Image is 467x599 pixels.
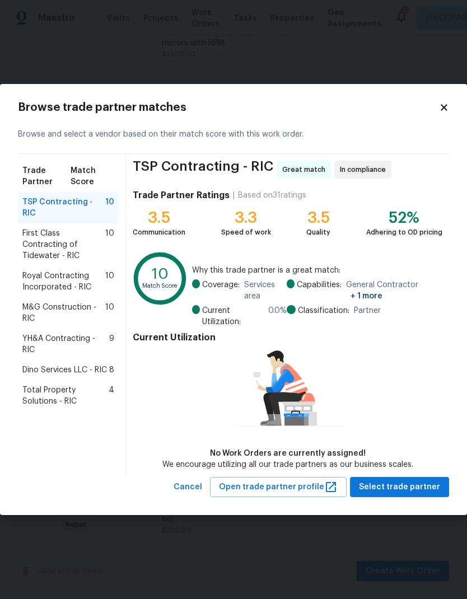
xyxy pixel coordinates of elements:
div: We encourage utilizing all our trade partners as our business scales. [162,459,413,470]
button: Cancel [169,477,207,498]
span: Coverage: [202,279,240,302]
span: Royal Contracting Incorporated - RIC [22,270,105,293]
span: Services area [244,279,287,302]
span: 4 [109,385,114,407]
div: Browse and select a vendor based on their match score with this work order. [18,115,449,154]
span: General Contractor [346,279,442,302]
span: Dino Services LLC - RIC [22,364,107,376]
span: Cancel [174,480,202,494]
span: Match Score [71,165,114,188]
div: | [230,190,238,201]
div: Communication [133,227,185,238]
span: + 1 more [351,292,382,300]
text: 10 [152,266,169,281]
div: 3.5 [133,212,185,223]
span: Classification: [298,305,349,316]
span: 10 [105,270,114,293]
span: Open trade partner profile [219,480,338,494]
div: Adhering to OD pricing [366,227,442,238]
h4: Trade Partner Ratings [133,190,230,201]
span: Capabilities: [297,279,342,302]
span: 10 [105,228,114,261]
button: Open trade partner profile [210,477,347,498]
span: Current Utilization: [202,305,264,327]
span: 10 [105,302,114,324]
div: 52% [366,212,442,223]
span: YH&A Contracting - RIC [22,333,109,355]
span: Trade Partner [22,165,71,188]
span: In compliance [340,164,390,175]
h4: Current Utilization [133,332,442,343]
div: No Work Orders are currently assigned! [162,448,413,459]
span: Why this trade partner is a great match: [192,265,442,276]
span: Select trade partner [359,480,440,494]
span: 9 [109,333,114,355]
text: Match Score [142,283,178,289]
span: M&G Construction - RIC [22,302,105,324]
span: Great match [282,164,330,175]
div: Speed of work [221,227,271,238]
div: Based on 31 ratings [238,190,306,201]
button: Select trade partner [350,477,449,498]
span: Total Property Solutions - RIC [22,385,109,407]
div: Quality [306,227,330,238]
h2: Browse trade partner matches [18,102,439,113]
div: 3.3 [221,212,271,223]
span: TSP Contracting - RIC [22,196,105,219]
span: Partner [354,305,381,316]
span: First Class Contracting of Tidewater - RIC [22,228,105,261]
span: 8 [109,364,114,376]
span: TSP Contracting - RIC [133,161,273,179]
div: 3.5 [306,212,330,223]
span: 10 [105,196,114,219]
span: 0.0 % [268,305,287,327]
